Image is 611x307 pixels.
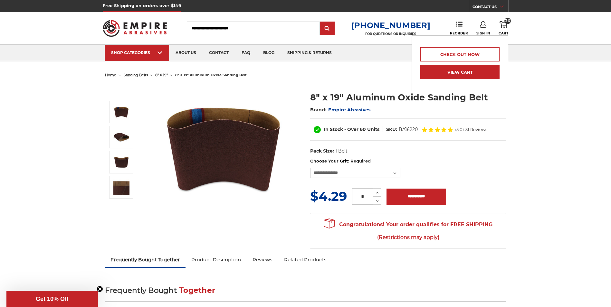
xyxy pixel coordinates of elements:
a: View Cart [420,65,500,79]
a: CONTACT US [473,3,508,12]
a: Reviews [247,253,278,267]
a: Frequently Bought Together [105,253,186,267]
span: Congratulations! Your order qualifies for FREE SHIPPING [324,218,492,244]
span: Cart [499,31,508,35]
input: Submit [321,22,334,35]
img: ez8 drum sander belt [113,129,129,145]
span: Sign In [476,31,490,35]
span: 31 Reviews [465,127,487,132]
img: aluminum oxide 8x19 sanding belt [113,104,129,120]
a: 8" x 19" [155,73,168,77]
h1: 8" x 19" Aluminum Oxide Sanding Belt [310,91,506,104]
span: 36 [504,18,511,24]
div: SHOP CATEGORIES [111,50,163,55]
a: Related Products [278,253,332,267]
span: Together [179,286,215,295]
a: 36 Cart [499,21,508,35]
a: Check out now [420,47,500,61]
a: home [105,73,116,77]
a: blog [257,45,281,61]
dt: SKU: [386,126,397,133]
a: faq [235,45,257,61]
a: Empire Abrasives [328,107,370,113]
span: Reorder [450,31,468,35]
span: Get 10% Off [36,296,69,302]
span: - Over [344,126,358,132]
a: Reorder [450,21,468,35]
span: Frequently Bought [105,286,177,295]
img: aluminum oxide 8x19 sanding belt [160,84,289,213]
a: sanding belts [124,73,148,77]
span: $4.29 [310,188,347,204]
span: 60 [360,126,366,132]
small: Required [350,158,371,163]
img: 8" x 19" Aluminum Oxide Sanding Belt [113,179,129,195]
a: contact [203,45,235,61]
span: In Stock [324,126,343,132]
span: (Restrictions may apply) [324,231,492,244]
label: Choose Your Grit: [310,158,506,164]
div: Get 10% OffClose teaser [6,291,98,307]
span: Brand: [310,107,327,113]
img: Empire Abrasives [103,16,167,41]
dd: 1 Belt [335,148,348,154]
img: 8" x 19" Drum Sander Belt [113,154,129,170]
span: 8" x 19" aluminum oxide sanding belt [175,73,247,77]
dd: BA16220 [399,126,418,133]
dt: Pack Size: [310,148,334,154]
button: Close teaser [97,286,103,292]
p: FOR QUESTIONS OR INQUIRIES [351,32,430,36]
a: [PHONE_NUMBER] [351,21,430,30]
span: (5.0) [455,127,464,132]
a: Product Description [186,253,247,267]
span: Units [367,126,379,132]
a: about us [169,45,203,61]
a: shipping & returns [281,45,338,61]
